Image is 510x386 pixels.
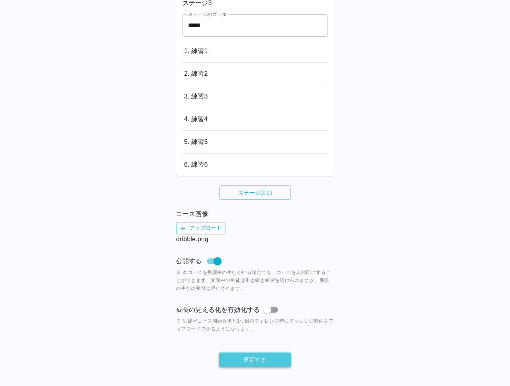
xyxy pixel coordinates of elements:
[219,353,291,367] button: 更新する
[184,114,208,124] p: 4. 練習4
[184,69,208,79] p: 2. 練習2
[176,317,334,333] span: ※ 生徒がコース開始直後と1つ目のチャレンジ時にチャレンジ動画をアップロードできるようになります。
[176,222,226,234] label: アップロード
[184,92,208,101] p: 3. 練習3
[176,305,260,315] p: 成長の見える化を有効化する
[219,185,291,200] button: ステージ追加
[184,160,208,169] p: 6. 練習6
[184,137,208,147] p: 5. 練習5
[184,46,208,56] p: 1. 練習1
[176,234,334,244] p: dribble.png
[188,11,227,18] label: ステージのゴール
[176,209,334,219] p: コース画像
[176,269,334,293] span: ※ 本コースを受講中の生徒がいる場合でも、コースを非公開にすることができます。受講中の生徒は引き続き練習を続けられますが、新規の生徒の受付は停止されます。
[176,256,202,266] p: 公開する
